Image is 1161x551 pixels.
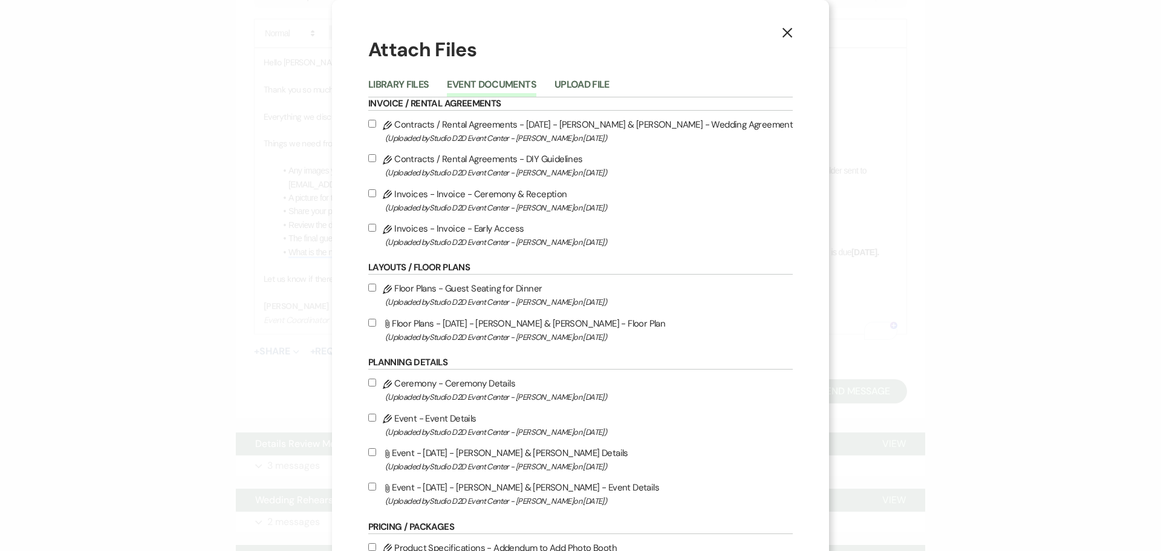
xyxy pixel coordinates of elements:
input: Floor Plans - [DATE] - [PERSON_NAME] & [PERSON_NAME] - Floor Plan(Uploaded byStudio D2D Event Cen... [368,319,376,327]
input: Floor Plans - Guest Seating for Dinner(Uploaded byStudio D2D Event Center - [PERSON_NAME]on [DATE]) [368,284,376,292]
input: Product Specifications - Addendum to Add Photo Booth(Uploaded byStudio D2D Event Center - [PERSON... [368,543,376,551]
span: (Uploaded by Studio D2D Event Center - [PERSON_NAME] on [DATE] ) [385,425,793,439]
input: Invoices - Invoice - Early Access(Uploaded byStudio D2D Event Center - [PERSON_NAME]on [DATE]) [368,224,376,232]
input: Invoices - Invoice - Ceremony & Reception(Uploaded byStudio D2D Event Center - [PERSON_NAME]on [D... [368,189,376,197]
h6: Planning Details [368,356,793,370]
span: (Uploaded by Studio D2D Event Center - [PERSON_NAME] on [DATE] ) [385,201,793,215]
button: Library Files [368,80,429,97]
label: Event - Event Details [368,411,793,439]
span: (Uploaded by Studio D2D Event Center - [PERSON_NAME] on [DATE] ) [385,460,793,474]
button: Event Documents [447,80,536,97]
span: (Uploaded by Studio D2D Event Center - [PERSON_NAME] on [DATE] ) [385,330,793,344]
h6: Pricing / Packages [368,521,793,534]
h1: Attach Files [368,36,793,64]
label: Event - [DATE] - [PERSON_NAME] & [PERSON_NAME] Details [368,445,793,474]
input: Contracts / Rental Agreements - [DATE] - [PERSON_NAME] & [PERSON_NAME] - Wedding Agreement(Upload... [368,120,376,128]
span: (Uploaded by Studio D2D Event Center - [PERSON_NAME] on [DATE] ) [385,235,793,249]
span: (Uploaded by Studio D2D Event Center - [PERSON_NAME] on [DATE] ) [385,295,793,309]
span: (Uploaded by Studio D2D Event Center - [PERSON_NAME] on [DATE] ) [385,131,793,145]
input: Ceremony - Ceremony Details(Uploaded byStudio D2D Event Center - [PERSON_NAME]on [DATE]) [368,379,376,386]
input: Event - [DATE] - [PERSON_NAME] & [PERSON_NAME] - Event Details(Uploaded byStudio D2D Event Center... [368,483,376,491]
label: Event - [DATE] - [PERSON_NAME] & [PERSON_NAME] - Event Details [368,480,793,508]
input: Contracts / Rental Agreements - DIY Guidelines(Uploaded byStudio D2D Event Center - [PERSON_NAME]... [368,154,376,162]
label: Invoices - Invoice - Early Access [368,221,793,249]
label: Ceremony - Ceremony Details [368,376,793,404]
label: Invoices - Invoice - Ceremony & Reception [368,186,793,215]
h6: Layouts / Floor Plans [368,261,793,275]
input: Event - [DATE] - [PERSON_NAME] & [PERSON_NAME] Details(Uploaded byStudio D2D Event Center - [PERS... [368,448,376,456]
label: Contracts / Rental Agreements - [DATE] - [PERSON_NAME] & [PERSON_NAME] - Wedding Agreement [368,117,793,145]
span: (Uploaded by Studio D2D Event Center - [PERSON_NAME] on [DATE] ) [385,390,793,404]
label: Contracts / Rental Agreements - DIY Guidelines [368,151,793,180]
h6: Invoice / Rental Agreements [368,97,793,111]
label: Floor Plans - [DATE] - [PERSON_NAME] & [PERSON_NAME] - Floor Plan [368,316,793,344]
button: Upload File [554,80,610,97]
input: Event - Event Details(Uploaded byStudio D2D Event Center - [PERSON_NAME]on [DATE]) [368,414,376,422]
span: (Uploaded by Studio D2D Event Center - [PERSON_NAME] on [DATE] ) [385,166,793,180]
span: (Uploaded by Studio D2D Event Center - [PERSON_NAME] on [DATE] ) [385,494,793,508]
label: Floor Plans - Guest Seating for Dinner [368,281,793,309]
